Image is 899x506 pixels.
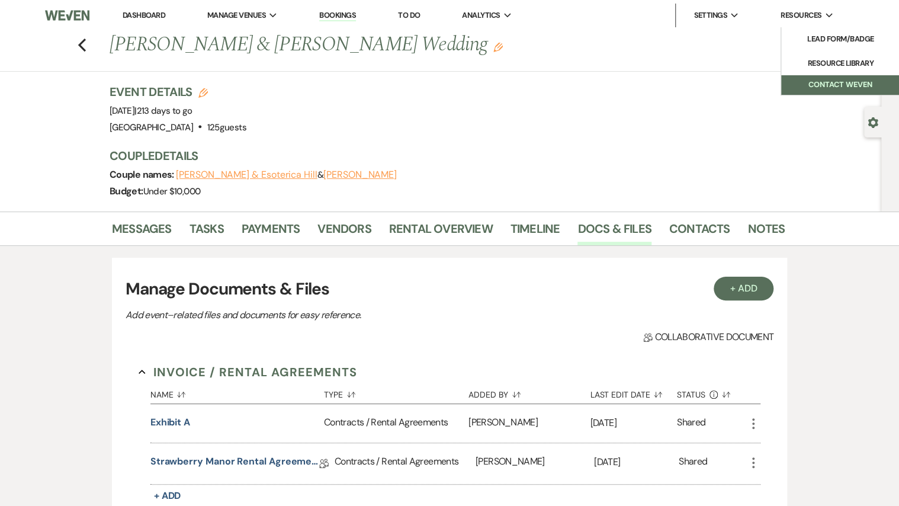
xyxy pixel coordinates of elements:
[398,10,420,20] a: To Do
[868,116,878,127] button: Open lead details
[207,121,246,133] span: 125 guests
[677,381,746,403] button: Status
[324,404,468,443] div: Contracts / Rental Agreements
[110,185,143,197] span: Budget:
[590,415,677,431] p: [DATE]
[319,10,356,21] a: Bookings
[679,454,707,473] div: Shared
[323,170,397,180] button: [PERSON_NAME]
[747,219,785,245] a: Notes
[317,219,371,245] a: Vendors
[787,57,894,69] li: Resource Library
[468,404,590,443] div: [PERSON_NAME]
[335,443,476,484] div: Contracts / Rental Agreements
[150,454,319,473] a: Strawberry Manor Rental Agreement - Wedding
[110,148,773,164] h3: Couple Details
[150,415,190,430] button: Exhibit A
[476,443,594,484] div: [PERSON_NAME]
[126,308,540,323] p: Add event–related files and documents for easy reference.
[143,185,201,197] span: Under $10,000
[590,381,677,403] button: Last Edit Date
[493,41,503,52] button: Edit
[643,330,773,344] span: Collaborative document
[190,219,224,245] a: Tasks
[468,381,590,403] button: Added By
[137,105,192,117] span: 213 days to go
[462,9,500,21] span: Analytics
[176,169,397,181] span: &
[677,415,705,431] div: Shared
[176,170,317,180] button: [PERSON_NAME] & Esoterica Hill
[781,9,821,21] span: Resources
[154,489,181,502] span: + Add
[45,3,89,28] img: Weven Logo
[389,219,493,245] a: Rental Overview
[150,488,185,504] button: + Add
[110,84,246,100] h3: Event Details
[123,10,165,20] a: Dashboard
[594,454,679,470] p: [DATE]
[207,9,266,21] span: Manage Venues
[126,277,773,302] h3: Manage Documents & Files
[112,219,172,245] a: Messages
[110,121,193,133] span: [GEOGRAPHIC_DATA]
[787,33,894,45] li: Lead Form/Badge
[677,390,705,399] span: Status
[110,168,176,181] span: Couple names:
[324,381,468,403] button: Type
[242,219,300,245] a: Payments
[693,9,727,21] span: Settings
[134,105,192,117] span: |
[510,219,560,245] a: Timeline
[714,277,774,300] button: + Add
[577,219,651,245] a: Docs & Files
[150,381,324,403] button: Name
[110,105,192,117] span: [DATE]
[139,363,357,381] button: Invoice / Rental Agreements
[669,219,730,245] a: Contacts
[110,31,640,59] h1: [PERSON_NAME] & [PERSON_NAME] Wedding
